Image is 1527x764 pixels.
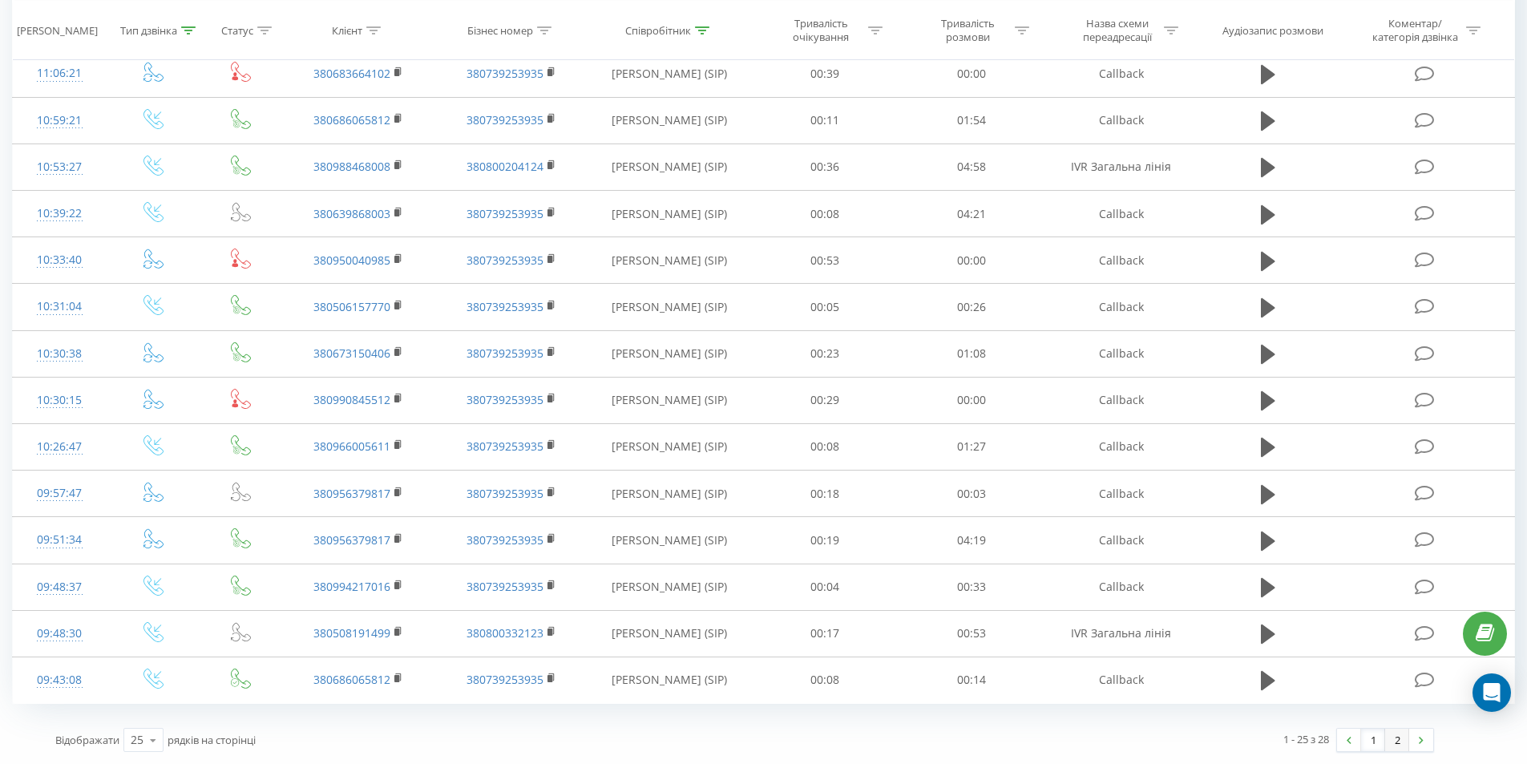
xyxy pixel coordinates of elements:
[588,51,752,97] td: [PERSON_NAME] (SIP)
[588,330,752,377] td: [PERSON_NAME] (SIP)
[467,299,543,314] a: 380739253935
[899,564,1045,610] td: 00:33
[588,564,752,610] td: [PERSON_NAME] (SIP)
[899,330,1045,377] td: 01:08
[778,17,864,44] div: Тривалість очікування
[313,672,390,687] a: 380686065812
[752,330,899,377] td: 00:23
[1044,657,1197,703] td: Callback
[588,610,752,657] td: [PERSON_NAME] (SIP)
[467,439,543,454] a: 380739253935
[313,625,390,641] a: 380508191499
[1044,564,1197,610] td: Callback
[313,112,390,127] a: 380686065812
[1361,729,1385,751] a: 1
[588,657,752,703] td: [PERSON_NAME] (SIP)
[752,610,899,657] td: 00:17
[467,392,543,407] a: 380739253935
[1044,237,1197,284] td: Callback
[752,377,899,423] td: 00:29
[17,23,98,37] div: [PERSON_NAME]
[313,299,390,314] a: 380506157770
[588,471,752,517] td: [PERSON_NAME] (SIP)
[588,517,752,564] td: [PERSON_NAME] (SIP)
[29,291,91,322] div: 10:31:04
[588,284,752,330] td: [PERSON_NAME] (SIP)
[313,532,390,548] a: 380956379817
[899,237,1045,284] td: 00:00
[752,471,899,517] td: 00:18
[1044,144,1197,190] td: IVR Загальна лінія
[752,97,899,144] td: 00:11
[1044,284,1197,330] td: Callback
[1044,330,1197,377] td: Callback
[752,517,899,564] td: 00:19
[313,253,390,268] a: 380950040985
[588,423,752,470] td: [PERSON_NAME] (SIP)
[752,144,899,190] td: 00:36
[467,625,543,641] a: 380800332123
[467,206,543,221] a: 380739253935
[467,672,543,687] a: 380739253935
[1044,471,1197,517] td: Callback
[313,392,390,407] a: 380990845512
[588,144,752,190] td: [PERSON_NAME] (SIP)
[899,517,1045,564] td: 04:19
[29,105,91,136] div: 10:59:21
[120,23,177,37] div: Тип дзвінка
[313,579,390,594] a: 380994217016
[1074,17,1160,44] div: Назва схеми переадресації
[752,284,899,330] td: 00:05
[131,732,143,748] div: 25
[467,579,543,594] a: 380739253935
[467,159,543,174] a: 380800204124
[625,23,691,37] div: Співробітник
[29,431,91,463] div: 10:26:47
[1283,731,1329,747] div: 1 - 25 з 28
[899,423,1045,470] td: 01:27
[1044,51,1197,97] td: Callback
[467,346,543,361] a: 380739253935
[313,159,390,174] a: 380988468008
[899,284,1045,330] td: 00:26
[467,253,543,268] a: 380739253935
[899,471,1045,517] td: 00:03
[752,657,899,703] td: 00:08
[29,338,91,370] div: 10:30:38
[1044,377,1197,423] td: Callback
[752,237,899,284] td: 00:53
[1385,729,1409,751] a: 2
[588,237,752,284] td: [PERSON_NAME] (SIP)
[588,377,752,423] td: [PERSON_NAME] (SIP)
[1044,610,1197,657] td: IVR Загальна лінія
[1044,517,1197,564] td: Callback
[899,97,1045,144] td: 01:54
[29,385,91,416] div: 10:30:15
[467,532,543,548] a: 380739253935
[168,733,256,747] span: рядків на сторінці
[752,51,899,97] td: 00:39
[1368,17,1462,44] div: Коментар/категорія дзвінка
[1044,97,1197,144] td: Callback
[899,191,1045,237] td: 04:21
[467,23,533,37] div: Бізнес номер
[29,152,91,183] div: 10:53:27
[588,97,752,144] td: [PERSON_NAME] (SIP)
[467,66,543,81] a: 380739253935
[588,191,752,237] td: [PERSON_NAME] (SIP)
[29,665,91,696] div: 09:43:08
[899,51,1045,97] td: 00:00
[1222,23,1323,37] div: Аудіозапис розмови
[899,657,1045,703] td: 00:14
[467,486,543,501] a: 380739253935
[1044,191,1197,237] td: Callback
[29,618,91,649] div: 09:48:30
[29,478,91,509] div: 09:57:47
[467,112,543,127] a: 380739253935
[313,439,390,454] a: 380966005611
[752,564,899,610] td: 00:04
[29,524,91,556] div: 09:51:34
[1044,423,1197,470] td: Callback
[313,346,390,361] a: 380673150406
[752,423,899,470] td: 00:08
